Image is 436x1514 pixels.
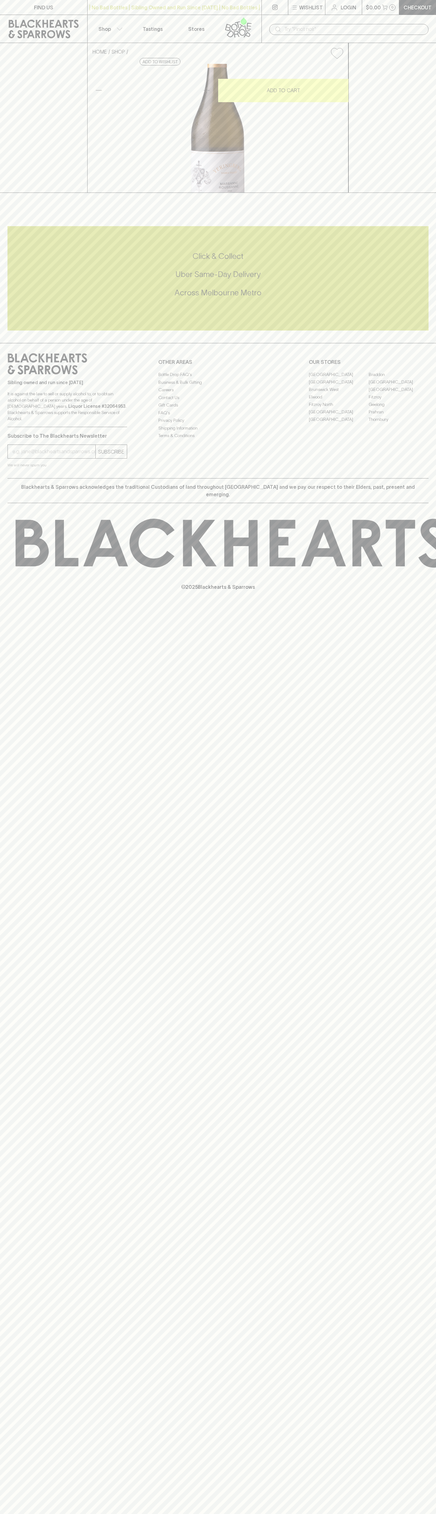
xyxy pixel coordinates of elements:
p: Checkout [404,4,432,11]
p: Wishlist [299,4,323,11]
button: ADD TO CART [218,79,348,102]
a: Careers [158,386,278,394]
a: Stores [175,15,218,43]
a: [GEOGRAPHIC_DATA] [309,416,369,423]
p: Shop [98,25,111,33]
a: FAQ's [158,409,278,417]
input: Try "Pinot noir" [284,24,424,34]
p: Sibling owned and run since [DATE] [7,379,127,386]
p: $0.00 [366,4,381,11]
h5: Uber Same-Day Delivery [7,269,429,279]
p: ADD TO CART [267,87,300,94]
a: Elwood [309,393,369,401]
a: Terms & Conditions [158,432,278,440]
a: Brunswick West [309,386,369,393]
button: Add to wishlist [328,45,346,61]
a: [GEOGRAPHIC_DATA] [309,408,369,416]
p: We will never spam you [7,462,127,468]
p: Login [341,4,356,11]
p: Blackhearts & Sparrows acknowledges the traditional Custodians of land throughout [GEOGRAPHIC_DAT... [12,483,424,498]
div: Call to action block [7,226,429,331]
a: Privacy Policy [158,417,278,424]
p: SUBSCRIBE [98,448,124,455]
h5: Click & Collect [7,251,429,261]
p: 0 [391,6,394,9]
p: It is against the law to sell or supply alcohol to, or to obtain alcohol on behalf of a person un... [7,391,127,422]
p: OTHER AREAS [158,358,278,366]
button: Shop [88,15,131,43]
a: [GEOGRAPHIC_DATA] [309,378,369,386]
a: Gift Cards [158,402,278,409]
a: Bottle Drop FAQ's [158,371,278,378]
button: Add to wishlist [140,58,180,65]
a: Thornbury [369,416,429,423]
p: Subscribe to The Blackhearts Newsletter [7,432,127,440]
h5: Across Melbourne Metro [7,288,429,298]
a: Tastings [131,15,175,43]
a: SHOP [112,49,125,55]
a: [GEOGRAPHIC_DATA] [369,386,429,393]
p: Stores [188,25,204,33]
p: OUR STORES [309,358,429,366]
a: Braddon [369,371,429,378]
a: Geelong [369,401,429,408]
strong: Liquor License #32064953 [68,404,126,409]
a: Contact Us [158,394,278,401]
img: 39554.png [88,64,348,193]
a: [GEOGRAPHIC_DATA] [369,378,429,386]
a: [GEOGRAPHIC_DATA] [309,371,369,378]
a: Fitzroy [369,393,429,401]
input: e.g. jane@blackheartsandsparrows.com.au [12,447,95,457]
a: HOME [93,49,107,55]
a: Shipping Information [158,424,278,432]
a: Fitzroy North [309,401,369,408]
p: Tastings [143,25,163,33]
a: Business & Bulk Gifting [158,378,278,386]
a: Prahran [369,408,429,416]
button: SUBSCRIBE [96,445,127,458]
p: FIND US [34,4,53,11]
